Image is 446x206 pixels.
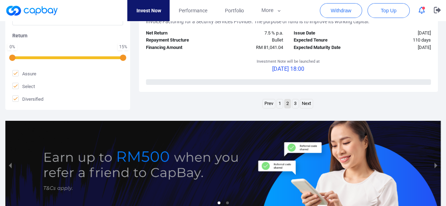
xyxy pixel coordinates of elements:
span: Select [12,83,35,90]
div: [DATE] [362,44,436,51]
button: Top Up [367,3,410,18]
h5: Return [12,32,123,39]
span: Assure [12,70,36,77]
div: 15 % [119,45,127,49]
span: Performance [178,7,207,14]
a: Next page [300,99,313,108]
div: Expected Maturity Date [288,44,362,51]
span: RM 81,041.04 [256,45,283,50]
div: Repayment Structure [141,37,215,44]
a: Page 1 [277,99,283,108]
a: Page 3 [292,99,298,108]
p: [DATE] 18:00 [257,64,320,74]
li: slide item 1 [218,201,220,204]
button: Withdraw [320,3,362,18]
div: Issue Date [288,30,362,37]
div: Net Return [141,30,215,37]
div: 110 days [362,37,436,44]
span: Portfolio [225,7,244,14]
span: Top Up [381,7,396,14]
div: Financing Amount [141,44,215,51]
div: 7.5 % p.a. [214,30,288,37]
li: slide item 2 [226,201,229,204]
span: Diversified [12,95,43,102]
div: 0 % [9,45,16,49]
p: Investment Note will be launched at [257,58,320,65]
div: Expected Tenure [288,37,362,44]
h5: Invoice Factoring for a Security Services Provider. The purpose of fund is to improve its working... [146,18,369,25]
a: Previous page [263,99,275,108]
div: [DATE] [362,30,436,37]
div: Bullet [214,37,288,44]
a: Page 2 is your current page [285,99,291,108]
